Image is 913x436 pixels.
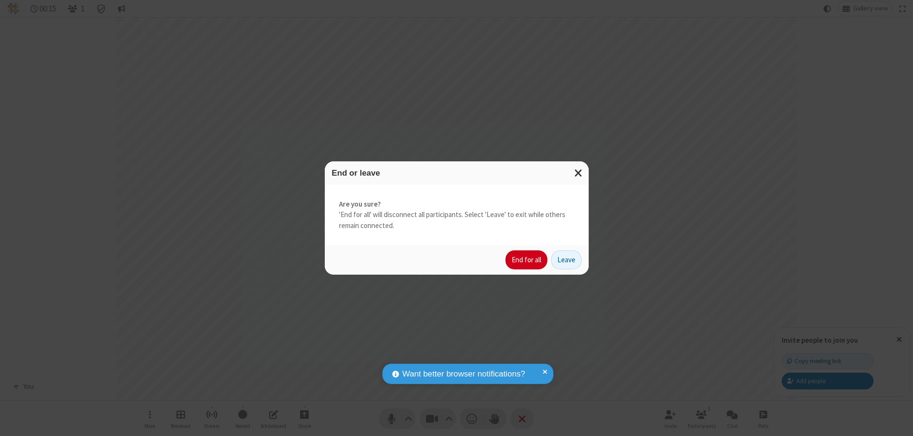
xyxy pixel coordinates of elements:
button: Leave [551,250,582,269]
span: Want better browser notifications? [402,368,525,380]
h3: End or leave [332,168,582,178]
strong: Are you sure? [339,199,574,210]
button: Close modal [569,161,589,185]
button: End for all [505,250,547,269]
div: 'End for all' will disconnect all participants. Select 'Leave' to exit while others remain connec... [325,185,589,246]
